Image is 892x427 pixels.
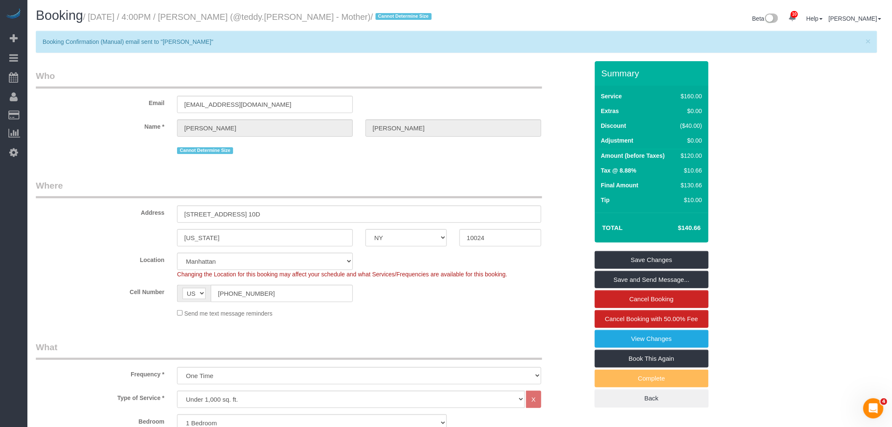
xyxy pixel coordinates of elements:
[677,151,702,160] div: $120.00
[211,285,353,302] input: Cell Number
[829,15,881,22] a: [PERSON_NAME]
[677,136,702,145] div: $0.00
[605,315,698,322] span: Cancel Booking with 50.00% Fee
[30,96,171,107] label: Email
[36,70,542,89] legend: Who
[30,285,171,296] label: Cell Number
[595,271,709,289] a: Save and Send Message...
[866,37,871,46] button: Close
[653,224,701,232] h4: $140.66
[601,122,626,130] label: Discount
[595,389,709,407] a: Back
[30,391,171,402] label: Type of Service *
[806,15,823,22] a: Help
[177,96,353,113] input: Email
[863,398,884,419] iframe: Intercom live chat
[601,166,637,175] label: Tax @ 8.88%
[177,119,353,137] input: First Name
[677,92,702,100] div: $160.00
[764,14,778,24] img: New interface
[177,271,507,278] span: Changing the Location for this booking may affect your schedule and what Services/Frequencies are...
[595,350,709,368] a: Book This Again
[601,181,639,189] label: Final Amount
[376,13,432,20] span: Cannot Determine Size
[459,229,541,246] input: Zip Code
[677,196,702,204] div: $10.00
[36,8,83,23] span: Booking
[177,229,353,246] input: City
[5,8,22,20] img: Automaid Logo
[595,310,709,328] a: Cancel Booking with 50.00% Fee
[43,38,862,46] p: Booking Confirmation (Manual) email sent to "[PERSON_NAME]"
[784,8,801,27] a: 10
[184,310,272,317] span: Send me text message reminders
[371,12,434,22] span: /
[177,147,233,154] span: Cannot Determine Size
[602,224,623,231] strong: Total
[30,414,171,426] label: Bedroom
[30,253,171,264] label: Location
[866,36,871,46] span: ×
[677,181,702,189] div: $130.66
[83,12,434,22] small: / [DATE] / 4:00PM / [PERSON_NAME] (@teddy.[PERSON_NAME] - Mother)
[601,196,610,204] label: Tip
[601,151,665,160] label: Amount (before Taxes)
[30,205,171,217] label: Address
[595,330,709,348] a: View Changes
[36,341,542,360] legend: What
[30,119,171,131] label: Name *
[365,119,541,137] input: Last Name
[30,367,171,378] label: Frequency *
[677,122,702,130] div: ($40.00)
[752,15,779,22] a: Beta
[881,398,887,405] span: 4
[677,166,702,175] div: $10.66
[791,11,798,18] span: 10
[602,68,704,78] h3: Summary
[601,92,622,100] label: Service
[601,107,619,115] label: Extras
[677,107,702,115] div: $0.00
[36,179,542,198] legend: Where
[595,251,709,269] a: Save Changes
[601,136,634,145] label: Adjustment
[595,290,709,308] a: Cancel Booking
